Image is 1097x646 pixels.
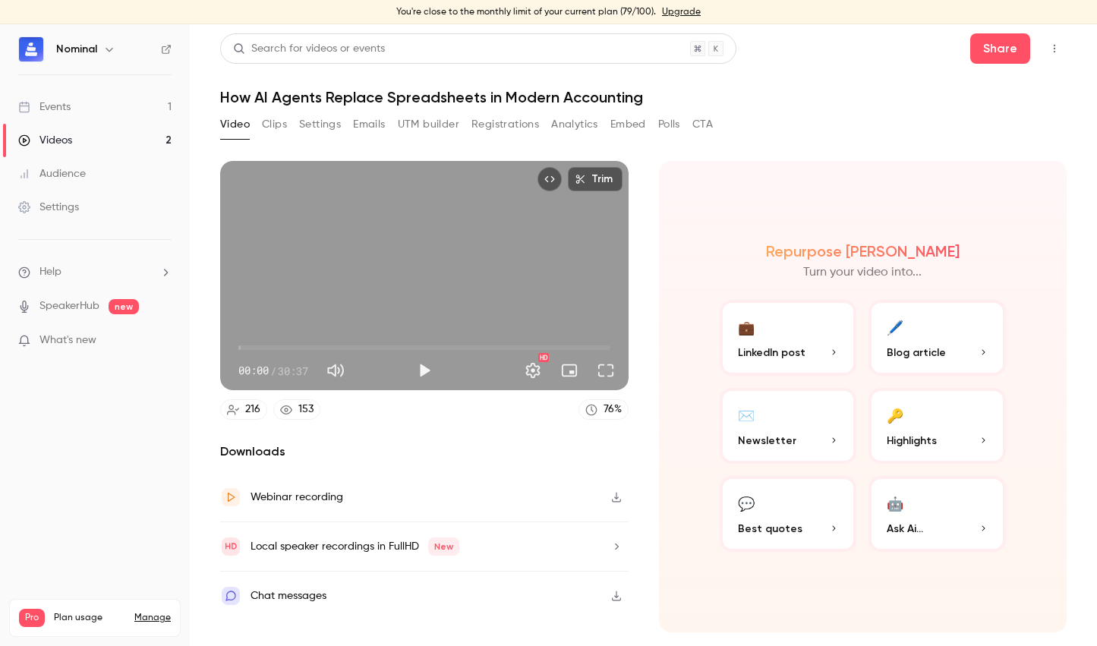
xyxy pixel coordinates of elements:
[109,299,139,314] span: new
[591,355,621,386] button: Full screen
[409,355,440,386] button: Play
[766,242,960,260] h2: Repurpose [PERSON_NAME]
[19,609,45,627] span: Pro
[1042,36,1067,61] button: Top Bar Actions
[298,402,314,418] div: 153
[662,6,701,18] a: Upgrade
[970,33,1030,64] button: Share
[887,521,923,537] span: Ask Ai...
[887,433,937,449] span: Highlights
[251,537,459,556] div: Local speaker recordings in FullHD
[868,300,1006,376] button: 🖊️Blog article
[428,537,459,556] span: New
[39,298,99,314] a: SpeakerHub
[720,388,857,464] button: ✉️Newsletter
[353,112,385,137] button: Emails
[887,491,903,515] div: 🤖
[19,37,43,61] img: Nominal
[568,167,623,191] button: Trim
[887,315,903,339] div: 🖊️
[692,112,713,137] button: CTA
[270,363,276,379] span: /
[18,166,86,181] div: Audience
[537,167,562,191] button: Embed video
[134,612,171,624] a: Manage
[738,491,755,515] div: 💬
[551,112,598,137] button: Analytics
[18,133,72,148] div: Videos
[578,399,629,420] a: 76%
[610,112,646,137] button: Embed
[738,433,796,449] span: Newsletter
[738,345,805,361] span: LinkedIn post
[54,612,125,624] span: Plan usage
[220,88,1067,106] h1: How AI Agents Replace Spreadsheets in Modern Accounting
[868,476,1006,552] button: 🤖Ask Ai...
[18,264,172,280] li: help-dropdown-opener
[604,402,622,418] div: 76 %
[299,112,341,137] button: Settings
[320,355,351,386] button: Mute
[220,443,629,461] h2: Downloads
[18,200,79,215] div: Settings
[233,41,385,57] div: Search for videos or events
[18,99,71,115] div: Events
[868,388,1006,464] button: 🔑Highlights
[278,363,308,379] span: 30:37
[518,355,548,386] button: Settings
[887,345,946,361] span: Blog article
[39,264,61,280] span: Help
[262,112,287,137] button: Clips
[803,263,922,282] p: Turn your video into...
[738,521,802,537] span: Best quotes
[887,403,903,427] div: 🔑
[471,112,539,137] button: Registrations
[554,355,585,386] button: Turn on miniplayer
[39,332,96,348] span: What's new
[538,353,549,362] div: HD
[238,363,308,379] div: 00:00
[220,112,250,137] button: Video
[220,399,267,420] a: 216
[251,488,343,506] div: Webinar recording
[273,399,320,420] a: 153
[398,112,459,137] button: UTM builder
[658,112,680,137] button: Polls
[238,363,269,379] span: 00:00
[720,476,857,552] button: 💬Best quotes
[56,42,97,57] h6: Nominal
[245,402,260,418] div: 216
[251,587,326,605] div: Chat messages
[720,300,857,376] button: 💼LinkedIn post
[738,403,755,427] div: ✉️
[738,315,755,339] div: 💼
